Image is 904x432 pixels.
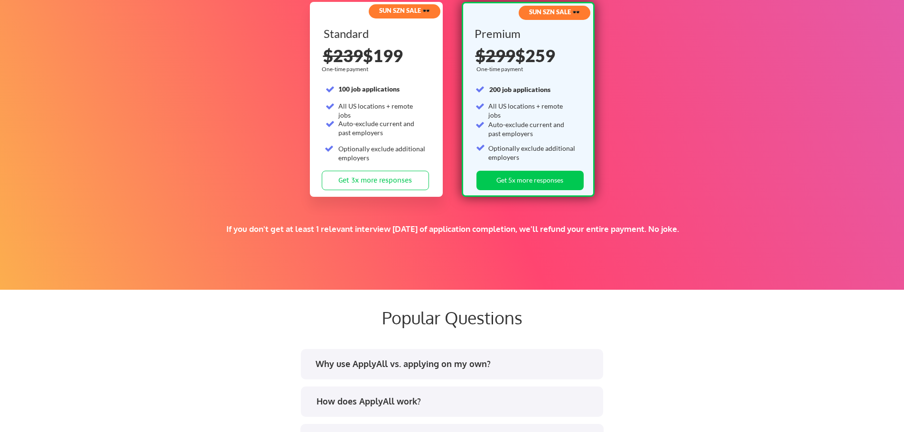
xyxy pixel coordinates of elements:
div: Why use ApplyAll vs. applying on my own? [316,358,594,370]
div: All US locations + remote jobs [488,101,576,120]
button: Get 3x more responses [322,171,429,190]
div: $199 [323,47,430,64]
strong: SUN SZN SALE 🕶️ [529,8,580,16]
s: $299 [475,45,515,66]
strong: SUN SZN SALE 🕶️ [379,7,430,14]
div: Optionally exclude additional employers [338,144,426,163]
strong: 200 job applications [489,85,550,93]
div: Standard [324,28,428,39]
div: One-time payment [322,65,371,73]
s: $239 [323,45,363,66]
div: Auto-exclude current and past employers [338,119,426,138]
button: Get 5x more responses [476,171,584,190]
div: All US locations + remote jobs [338,101,426,120]
div: Optionally exclude additional employers [488,144,576,162]
div: $259 [475,47,583,64]
strong: 100 job applications [338,85,400,93]
div: How does ApplyAll work? [317,395,595,407]
div: If you don't get at least 1 relevant interview [DATE] of application completion, we'll refund you... [165,224,740,234]
div: Popular Questions [224,307,680,328]
div: Premium [475,28,578,39]
div: Auto-exclude current and past employers [488,120,576,138]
